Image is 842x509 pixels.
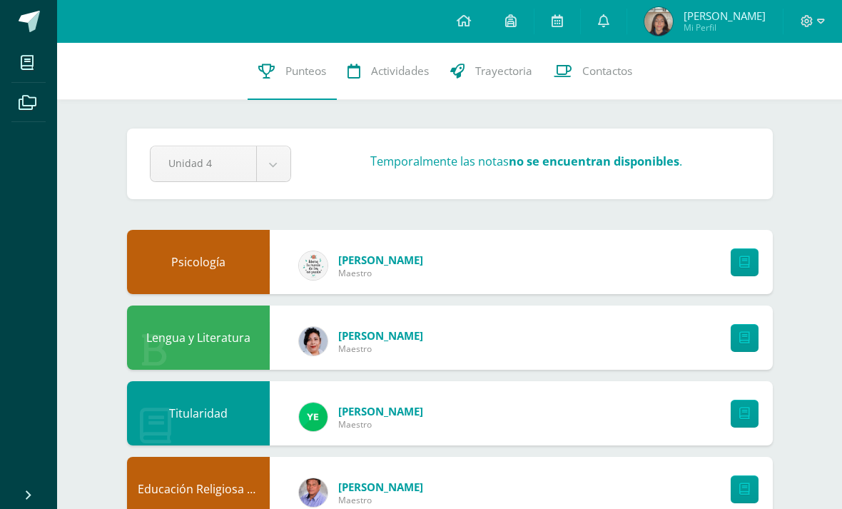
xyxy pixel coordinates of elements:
[371,64,429,79] span: Actividades
[299,403,328,431] img: fd93c6619258ae32e8e829e8701697bb.png
[644,7,673,36] img: f53d068c398be2615b7dbe161aef0f7c.png
[338,253,423,267] span: [PERSON_NAME]
[370,153,682,169] h3: Temporalmente las notas .
[338,480,423,494] span: [PERSON_NAME]
[684,21,766,34] span: Mi Perfil
[338,494,423,506] span: Maestro
[582,64,632,79] span: Contactos
[338,267,423,279] span: Maestro
[543,43,643,100] a: Contactos
[127,381,270,445] div: Titularidad
[285,64,326,79] span: Punteos
[299,327,328,356] img: ff52b7a7aeb8409a6dc0d715e3e85e0f.png
[338,328,423,343] span: [PERSON_NAME]
[475,64,532,79] span: Trayectoria
[127,230,270,294] div: Psicología
[127,306,270,370] div: Lengua y Literatura
[684,9,766,23] span: [PERSON_NAME]
[440,43,543,100] a: Trayectoria
[151,146,290,181] a: Unidad 4
[337,43,440,100] a: Actividades
[168,146,238,180] span: Unidad 4
[338,343,423,355] span: Maestro
[299,478,328,507] img: 3f99dc8a7d7976e2e7dde9168a8ff500.png
[509,153,679,169] strong: no se encuentran disponibles
[299,251,328,280] img: 6d997b708352de6bfc4edc446c29d722.png
[338,418,423,430] span: Maestro
[248,43,337,100] a: Punteos
[338,404,423,418] span: [PERSON_NAME]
